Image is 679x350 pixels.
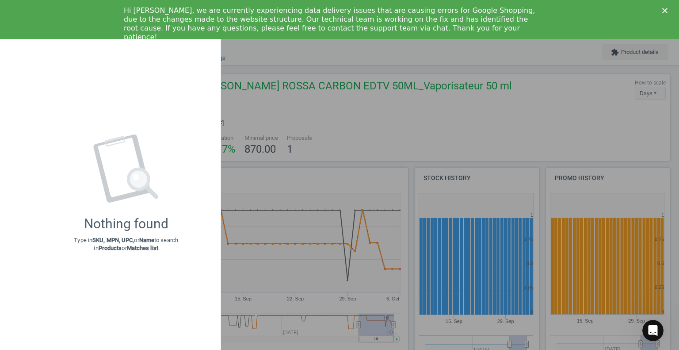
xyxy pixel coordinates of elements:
strong: SKU, MPN, UPC, [92,237,134,243]
iframe: Intercom live chat [642,320,664,341]
strong: Matches list [127,245,158,251]
div: Close [662,8,671,13]
strong: Products [99,245,122,251]
strong: Name [139,237,154,243]
p: Type in or to search in or [74,236,178,252]
div: Hi [PERSON_NAME], we are currently experiencing data delivery issues that are causing errors for ... [124,6,541,42]
div: Nothing found [84,216,168,232]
